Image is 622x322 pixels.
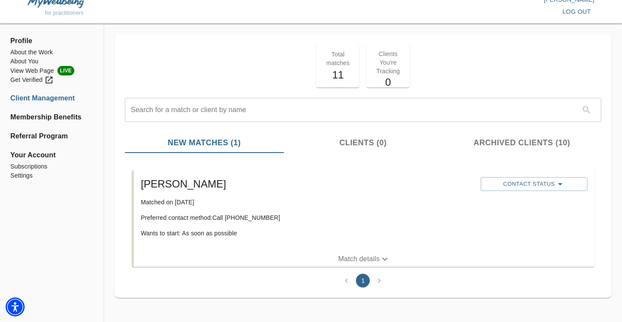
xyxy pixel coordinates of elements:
p: Clients You're Tracking [371,50,404,75]
p: Wants to start: As soon as possible [141,229,474,238]
p: Match details [338,254,380,264]
a: Subscriptions [10,162,93,171]
span: LIVE [57,66,74,75]
span: Clients (0) [289,137,438,149]
button: Match details [134,251,594,267]
button: page 1 [356,274,370,288]
li: View Web Page [10,66,93,75]
button: Contact Status [481,177,587,191]
p: Matched on [DATE] [141,198,474,206]
a: Get Verified [10,75,93,84]
a: About the Work [10,48,93,57]
span: Contact Status [485,179,583,189]
a: Referral Program [10,131,93,141]
a: View Web PageLIVE [10,66,93,75]
a: Settings [10,171,93,180]
p: Preferred contact method: Call [PHONE_NUMBER] [141,213,474,222]
nav: pagination navigation [338,274,387,288]
div: Accessibility Menu [6,297,25,316]
span: New Matches (1) [130,137,279,149]
h5: 0 [371,75,404,89]
span: log out [562,6,591,17]
span: for practitioners [45,10,84,16]
h5: [PERSON_NAME] [141,177,474,191]
p: Total matches [321,50,354,67]
button: log out [559,4,594,20]
a: Client Management [10,93,93,103]
span: Profile [10,36,93,46]
span: Archived Clients (10) [447,137,596,149]
span: Your Account [10,150,93,160]
div: Get Verified [10,75,54,84]
a: Membership Benefits [10,112,93,122]
h5: 11 [321,68,354,82]
a: About You [10,57,93,66]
